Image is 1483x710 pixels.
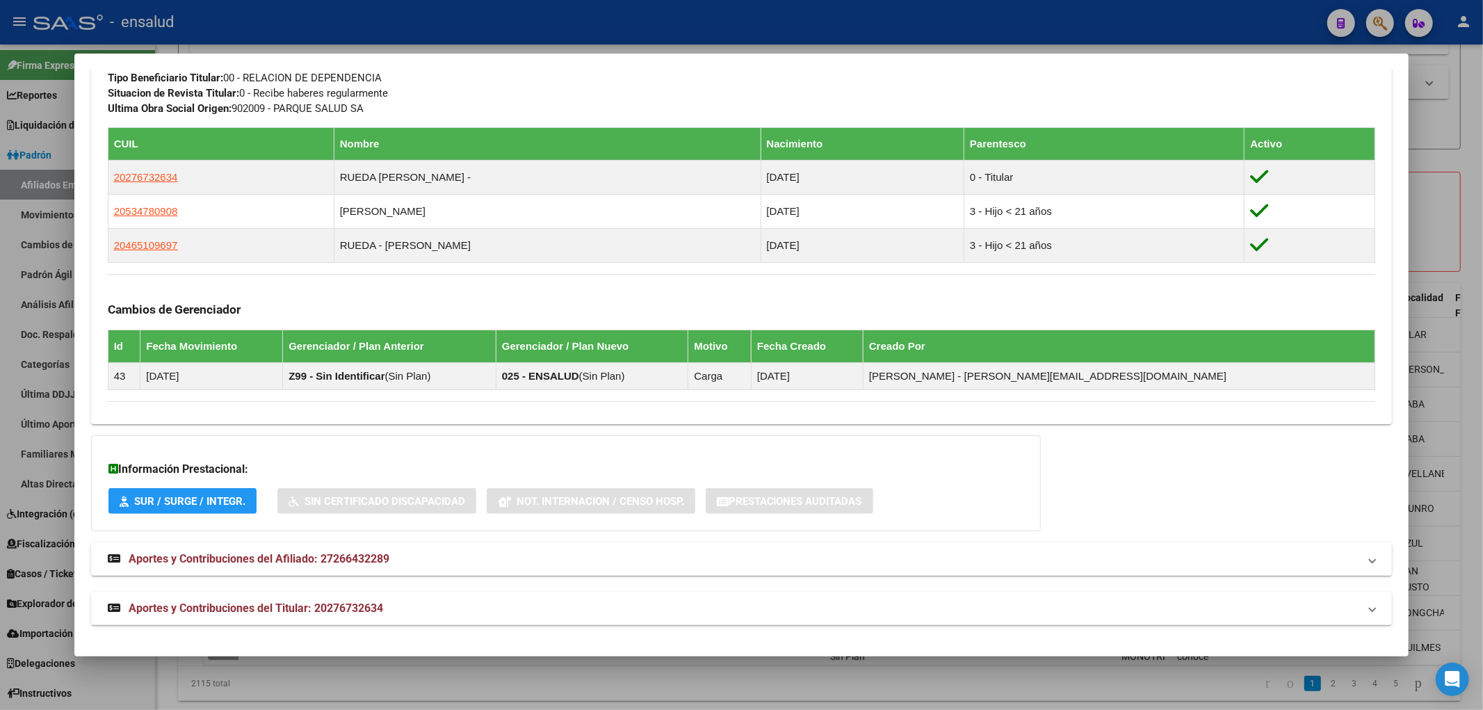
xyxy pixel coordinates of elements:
td: [PERSON_NAME] - [PERSON_NAME][EMAIL_ADDRESS][DOMAIN_NAME] [863,363,1375,390]
th: Id [108,330,140,363]
span: 20465109697 [114,239,178,251]
td: [DATE] [761,160,964,194]
td: RUEDA - [PERSON_NAME] [334,228,761,262]
strong: Tipo Beneficiario Titular: [108,72,223,84]
span: 902009 - PARQUE SALUD SA [108,102,364,115]
th: CUIL [108,127,334,160]
button: SUR / SURGE / INTEGR. [108,488,257,514]
span: Not. Internacion / Censo Hosp. [517,495,684,508]
span: Aportes y Contribuciones del Afiliado: 27266432289 [129,552,389,565]
button: Not. Internacion / Censo Hosp. [487,488,695,514]
td: RUEDA [PERSON_NAME] - [334,160,761,194]
td: [DATE] [140,363,283,390]
td: 0 - Titular [964,160,1245,194]
th: Activo [1245,127,1375,160]
td: [DATE] [761,228,964,262]
span: SUR / SURGE / INTEGR. [134,495,245,508]
button: Sin Certificado Discapacidad [277,488,476,514]
span: 20534780908 [114,205,178,217]
td: [DATE] [761,194,964,228]
button: Prestaciones Auditadas [706,488,873,514]
span: 0 - Recibe haberes regularmente [108,87,388,99]
th: Creado Por [863,330,1375,363]
strong: Z99 - Sin Identificar [289,370,384,382]
span: Prestaciones Auditadas [729,495,862,508]
strong: Ultima Obra Social Origen: [108,102,232,115]
mat-expansion-panel-header: Aportes y Contribuciones del Afiliado: 27266432289 [91,542,1393,576]
th: Motivo [688,330,752,363]
span: 20276732634 [114,171,178,183]
td: 3 - Hijo < 21 años [964,228,1245,262]
span: 00 - RELACION DE DEPENDENCIA [108,72,382,84]
th: Gerenciador / Plan Anterior [283,330,496,363]
td: ( ) [496,363,688,390]
span: Aportes y Contribuciones del Titular: 20276732634 [129,602,383,615]
th: Nombre [334,127,761,160]
td: 3 - Hijo < 21 años [964,194,1245,228]
strong: Situacion de Revista Titular: [108,87,239,99]
th: Parentesco [964,127,1245,160]
div: Open Intercom Messenger [1436,663,1469,696]
td: [PERSON_NAME] [334,194,761,228]
td: Carga [688,363,752,390]
th: Fecha Creado [751,330,863,363]
td: 43 [108,363,140,390]
span: Sin Plan [583,370,622,382]
th: Gerenciador / Plan Nuevo [496,330,688,363]
td: [DATE] [751,363,863,390]
strong: 025 - ENSALUD [502,370,579,382]
mat-expansion-panel-header: Aportes y Contribuciones del Titular: 20276732634 [91,592,1393,625]
h3: Cambios de Gerenciador [108,302,1376,317]
h3: Información Prestacional: [108,461,1023,478]
span: Sin Certificado Discapacidad [305,495,465,508]
th: Fecha Movimiento [140,330,283,363]
span: Sin Plan [389,370,428,382]
th: Nacimiento [761,127,964,160]
td: ( ) [283,363,496,390]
